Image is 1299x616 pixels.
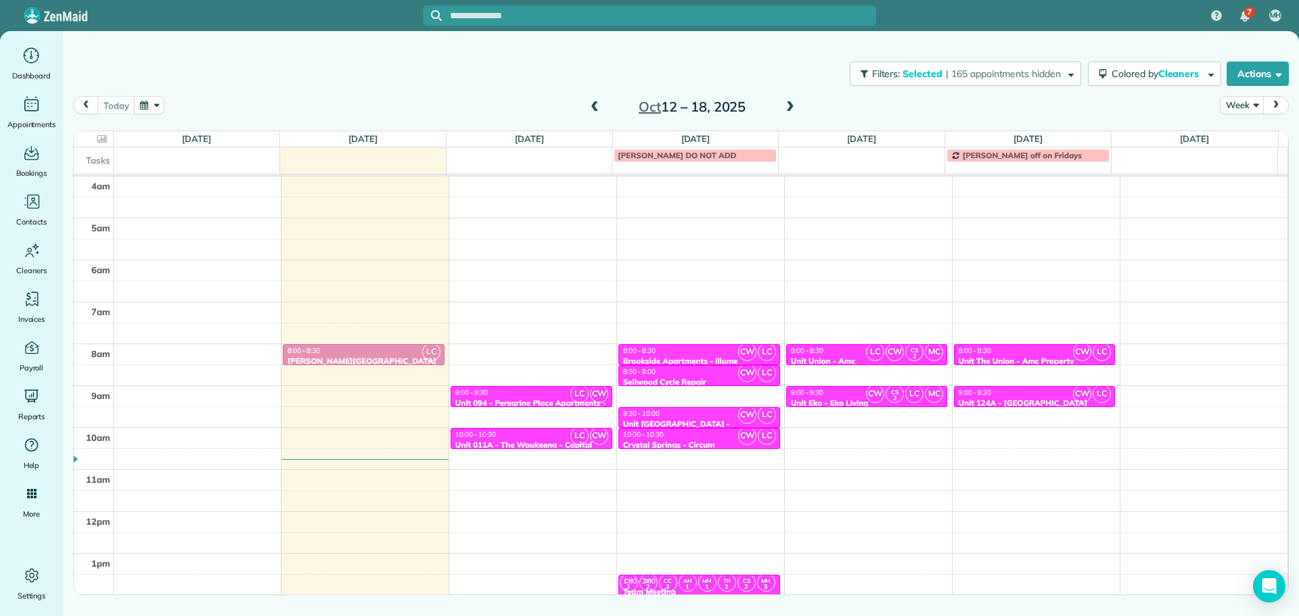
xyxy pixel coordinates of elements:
span: SH [644,577,652,584]
a: Dashboard [5,45,58,82]
span: Invoices [18,312,45,326]
span: Oct [639,98,661,115]
span: CW [738,427,756,445]
a: [DATE] [1013,133,1043,144]
a: Bookings [5,142,58,180]
span: 6am [91,264,110,275]
a: [DATE] [182,133,211,144]
span: LC [866,343,884,361]
span: 4am [91,181,110,191]
svg: Focus search [431,10,442,21]
div: Unit 124A - [GEOGRAPHIC_DATA] ([GEOGRAPHIC_DATA]) - Capital [958,398,1112,418]
span: 7 [1247,7,1252,18]
a: [DATE] [847,133,876,144]
span: LC [758,364,776,382]
span: 8:00 - 8:30 [288,346,320,355]
span: Appointments [7,118,56,131]
span: [PERSON_NAME] off on Fridays [963,150,1082,160]
span: Cleaners [1158,68,1202,80]
span: LC [1093,343,1111,361]
span: 10am [86,432,110,443]
button: prev [73,96,99,114]
a: [DATE] [348,133,378,144]
span: 8:30 - 9:00 [623,367,656,376]
span: CW [738,364,756,382]
a: Invoices [5,288,58,326]
span: 8:00 - 8:30 [791,346,823,355]
span: Colored by [1112,68,1204,80]
span: 9:00 - 9:30 [791,388,823,397]
span: Selected [903,68,943,80]
a: Reports [5,385,58,423]
div: Crystal Springs - Circum [622,440,776,450]
a: [DATE] [515,133,544,144]
div: 7 unread notifications [1231,1,1259,31]
small: 2 [886,392,903,405]
span: LC [1093,385,1111,403]
button: Actions [1227,62,1289,86]
div: Unit The Union - Amc Property [958,356,1112,366]
small: 2 [719,581,735,594]
span: 8:00 - 8:30 [959,346,991,355]
span: AH [683,577,692,584]
span: CW [590,385,608,403]
div: Brookside Apartments - illume [622,356,776,366]
span: 9:00 - 9:30 [959,388,991,397]
span: CW [738,406,756,424]
span: TR [723,577,731,584]
div: Unit Union - Amc [790,356,944,366]
span: LC [570,427,589,445]
small: 1 [699,581,716,594]
span: CW [886,343,904,361]
span: Payroll [20,361,44,375]
span: CW [590,427,608,445]
small: 3 [660,581,677,594]
span: 10:00 - 10:30 [623,430,664,439]
span: CW [738,343,756,361]
small: 2 [620,581,637,594]
div: Open Intercom Messenger [1253,570,1285,602]
span: MH [761,577,771,584]
span: Reports [18,410,45,423]
div: Unit 011A - The Waukeena - Capital [455,440,608,450]
small: 3 [758,581,775,594]
small: 2 [906,350,923,363]
span: CH [624,577,633,584]
span: 11am [86,474,110,485]
span: MH [702,577,712,584]
div: Sellwood Cycle Repair [622,377,776,387]
small: 1 [679,581,696,594]
a: Settings [5,565,58,602]
span: MH [1270,10,1281,21]
span: Dashboard [12,69,51,82]
span: Help [24,458,40,472]
a: Help [5,434,58,472]
span: Settings [18,589,46,602]
button: Filters: Selected | 165 appointments hidden [850,62,1081,86]
a: Appointments [5,93,58,131]
div: Unit Eko - Eko Living [790,398,944,408]
span: 1pm [91,558,110,569]
span: CW [866,385,884,403]
button: Colored byCleaners [1088,62,1221,86]
span: Bookings [16,166,47,180]
span: Filters: [872,68,901,80]
a: Filters: Selected | 165 appointments hidden [843,62,1081,86]
button: today [97,96,135,114]
small: 2 [640,581,657,594]
span: 8am [91,348,110,359]
span: CC [664,577,672,584]
h2: 12 – 18, 2025 [608,99,777,114]
div: Unit 094 - Peregrine Place Apartments - Capital [455,398,608,418]
a: Contacts [5,191,58,229]
span: CS [911,346,918,354]
span: CS [743,577,750,584]
span: 7am [91,306,110,317]
span: MC [925,343,943,361]
span: LC [422,343,440,361]
span: LC [570,385,589,403]
span: CS [891,388,898,396]
div: Unit [GEOGRAPHIC_DATA] - [GEOGRAPHIC_DATA] [622,419,776,439]
span: LC [758,406,776,424]
span: MC [925,385,943,403]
